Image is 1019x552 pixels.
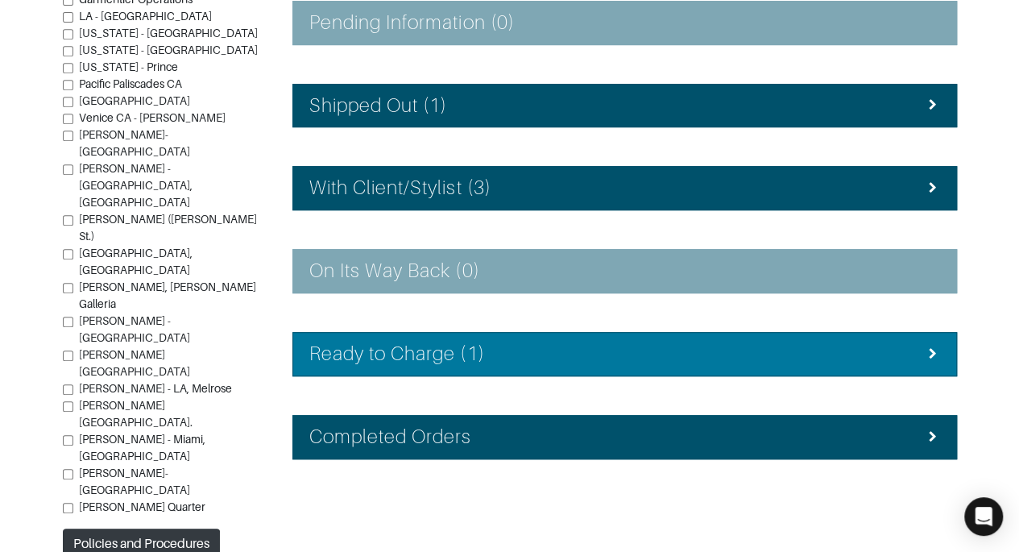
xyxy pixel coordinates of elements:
[309,94,448,118] h4: Shipped Out (1)
[63,249,73,259] input: [GEOGRAPHIC_DATA], [GEOGRAPHIC_DATA]
[79,111,226,124] span: Venice CA - [PERSON_NAME]
[79,128,190,158] span: [PERSON_NAME]-[GEOGRAPHIC_DATA]
[79,467,190,496] span: [PERSON_NAME]- [GEOGRAPHIC_DATA]
[79,44,258,56] span: [US_STATE] - [GEOGRAPHIC_DATA]
[309,342,485,366] h4: Ready to Charge (1)
[79,500,205,513] span: [PERSON_NAME] Quarter
[63,12,73,23] input: LA - [GEOGRAPHIC_DATA]
[63,283,73,293] input: [PERSON_NAME], [PERSON_NAME] Galleria
[63,131,73,141] input: [PERSON_NAME]-[GEOGRAPHIC_DATA]
[79,280,256,310] span: [PERSON_NAME], [PERSON_NAME] Galleria
[79,27,258,39] span: [US_STATE] - [GEOGRAPHIC_DATA]
[79,77,182,90] span: Pacific Paliscades CA
[964,497,1003,536] div: Open Intercom Messenger
[309,176,491,200] h4: With Client/Stylist (3)
[309,259,480,283] h4: On Its Way Back (0)
[309,11,515,35] h4: Pending Information (0)
[79,399,193,429] span: [PERSON_NAME][GEOGRAPHIC_DATA].
[79,162,193,209] span: [PERSON_NAME] - [GEOGRAPHIC_DATA], [GEOGRAPHIC_DATA]
[79,247,193,276] span: [GEOGRAPHIC_DATA], [GEOGRAPHIC_DATA]
[309,425,472,449] h4: Completed Orders
[63,164,73,175] input: [PERSON_NAME] - [GEOGRAPHIC_DATA], [GEOGRAPHIC_DATA]
[79,94,190,107] span: [GEOGRAPHIC_DATA]
[63,351,73,361] input: [PERSON_NAME][GEOGRAPHIC_DATA]
[79,382,232,395] span: [PERSON_NAME] - LA, Melrose
[79,314,190,344] span: [PERSON_NAME] - [GEOGRAPHIC_DATA]
[63,215,73,226] input: [PERSON_NAME] ([PERSON_NAME] St.)
[63,80,73,90] input: Pacific Paliscades CA
[63,46,73,56] input: [US_STATE] - [GEOGRAPHIC_DATA]
[63,63,73,73] input: [US_STATE] - Prince
[79,213,257,243] span: [PERSON_NAME] ([PERSON_NAME] St.)
[63,401,73,412] input: [PERSON_NAME][GEOGRAPHIC_DATA].
[63,503,73,513] input: [PERSON_NAME] Quarter
[63,384,73,395] input: [PERSON_NAME] - LA, Melrose
[63,469,73,479] input: [PERSON_NAME]- [GEOGRAPHIC_DATA]
[63,97,73,107] input: [GEOGRAPHIC_DATA]
[63,114,73,124] input: Venice CA - [PERSON_NAME]
[79,10,212,23] span: LA - [GEOGRAPHIC_DATA]
[79,60,178,73] span: [US_STATE] - Prince
[63,29,73,39] input: [US_STATE] - [GEOGRAPHIC_DATA]
[79,433,205,463] span: [PERSON_NAME] - Miami, [GEOGRAPHIC_DATA]
[63,317,73,327] input: [PERSON_NAME] - [GEOGRAPHIC_DATA]
[79,348,190,378] span: [PERSON_NAME][GEOGRAPHIC_DATA]
[63,435,73,446] input: [PERSON_NAME] - Miami, [GEOGRAPHIC_DATA]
